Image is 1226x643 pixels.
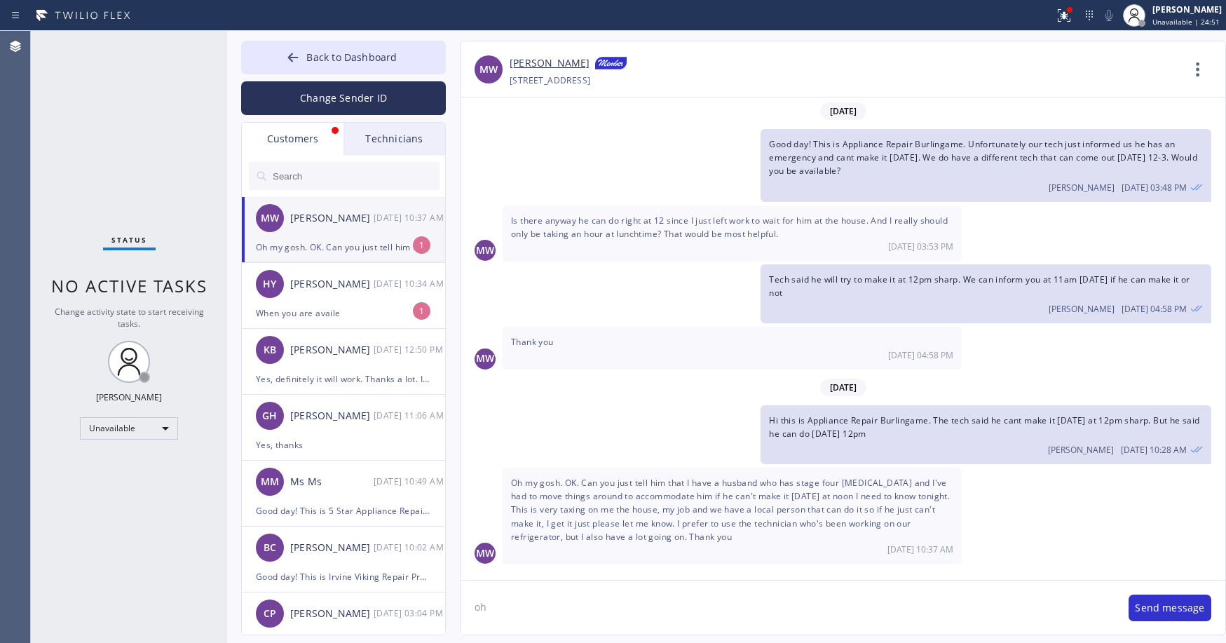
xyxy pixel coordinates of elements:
[769,138,1197,177] span: Good day! This is Appliance Repair Burlingame. Unfortunately our tech just informed us he has an ...
[290,474,374,490] div: Ms Ms
[51,274,207,297] span: No active tasks
[503,205,962,261] div: 08/20/2025 9:53 AM
[374,341,447,358] div: 08/20/2025 9:50 AM
[476,351,494,367] span: MW
[343,123,445,155] div: Technicians
[769,414,1199,440] span: Hi this is Appliance Repair Burlingame. The tech said he cant make it [DATE] at 12pm sharp. But h...
[374,605,447,621] div: 08/19/2025 9:04 AM
[271,162,440,190] input: Search
[511,477,950,543] span: Oh my gosh. OK. Can you just tell him that I have a husband who has stage four [MEDICAL_DATA] and...
[290,408,374,424] div: [PERSON_NAME]
[1152,4,1222,15] div: [PERSON_NAME]
[256,437,431,453] div: Yes, thanks
[264,540,276,556] span: BC
[476,243,494,259] span: MW
[261,210,279,226] span: MW
[888,349,953,361] span: [DATE] 04:58 PM
[256,239,431,255] div: Oh my gosh. OK. Can you just tell him that I have a husband who has stage four [MEDICAL_DATA] and...
[256,305,431,321] div: When you are availe
[511,215,948,240] span: Is there anyway he can do right at 12 since I just left work to wait for him at the house. And I ...
[374,473,447,489] div: 08/20/2025 9:49 AM
[111,235,147,245] span: Status
[887,543,953,555] span: [DATE] 10:37 AM
[1122,182,1187,194] span: [DATE] 03:48 PM
[264,342,276,358] span: KB
[413,302,430,320] div: 1
[290,210,374,226] div: [PERSON_NAME]
[262,408,277,424] span: GH
[290,540,374,556] div: [PERSON_NAME]
[761,129,1211,202] div: 08/20/2025 9:48 AM
[1099,6,1119,25] button: Mute
[241,81,446,115] button: Change Sender ID
[820,102,866,120] span: [DATE]
[413,236,430,254] div: 1
[1049,303,1115,315] span: [PERSON_NAME]
[510,55,590,72] a: [PERSON_NAME]
[820,379,866,396] span: [DATE]
[374,210,447,226] div: 08/21/2025 9:37 AM
[256,503,431,519] div: Good day! This is 5 Star Appliance Repair. Unfortunately our tech isn't available [DATE]. Soonest...
[1129,595,1211,621] button: Send message
[55,306,204,330] span: Change activity state to start receiving tasks.
[374,407,447,424] div: 08/20/2025 9:06 AM
[769,273,1190,299] span: Tech said he will try to make it at 12pm sharp. We can inform you at 11am [DATE] if he can make i...
[511,336,554,348] span: Thank you
[290,342,374,358] div: [PERSON_NAME]
[290,606,374,622] div: [PERSON_NAME]
[1122,303,1187,315] span: [DATE] 04:58 PM
[306,50,397,64] span: Back to Dashboard
[1049,182,1115,194] span: [PERSON_NAME]
[503,327,962,369] div: 08/20/2025 9:58 AM
[479,62,498,78] span: MW
[263,276,276,292] span: HY
[761,405,1211,464] div: 08/21/2025 9:28 AM
[888,241,953,252] span: [DATE] 03:53 PM
[290,276,374,292] div: [PERSON_NAME]
[374,276,447,292] div: 08/21/2025 9:34 AM
[264,606,276,622] span: CP
[261,474,279,490] span: MM
[1152,17,1220,27] span: Unavailable | 24:51
[241,41,446,74] button: Back to Dashboard
[510,72,590,88] div: [STREET_ADDRESS]
[1048,444,1114,456] span: [PERSON_NAME]
[503,468,962,564] div: 08/21/2025 9:37 AM
[1121,444,1187,456] span: [DATE] 10:28 AM
[761,264,1211,323] div: 08/20/2025 9:58 AM
[80,417,178,440] div: Unavailable
[476,546,494,562] span: MW
[242,123,343,155] div: Customers
[256,371,431,387] div: Yes, definitely it will work. Thanks a lot. I just want to remind you that this appointment will ...
[256,569,431,585] div: Good day! This is Irvine Viking Repair Pros. Unfortunately after double checking, it turns out th...
[461,581,1115,635] textarea: oh
[96,391,162,403] div: [PERSON_NAME]
[374,539,447,555] div: 08/20/2025 9:02 AM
